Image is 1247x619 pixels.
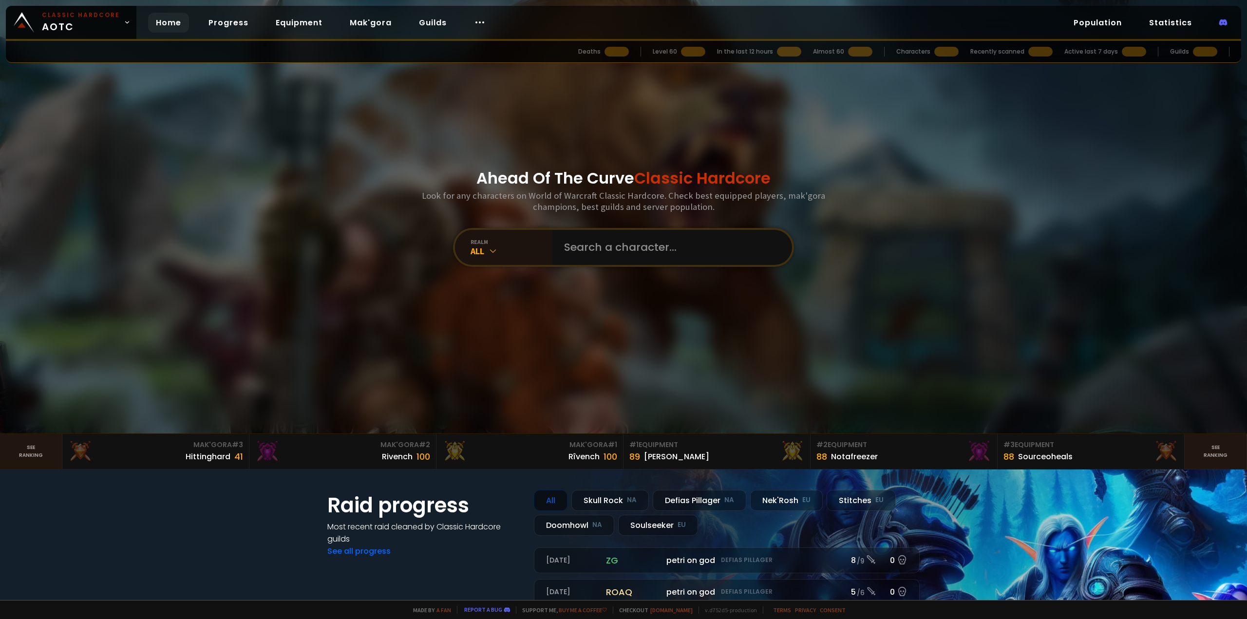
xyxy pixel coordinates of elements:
div: Mak'Gora [442,440,617,450]
div: Deaths [578,47,601,56]
a: Terms [773,606,791,614]
div: Hittinghard [186,450,230,463]
a: Population [1066,13,1130,33]
div: 100 [604,450,617,463]
span: # 2 [816,440,828,450]
h3: Look for any characters on World of Warcraft Classic Hardcore. Check best equipped players, mak'g... [418,190,829,212]
div: 100 [416,450,430,463]
div: 41 [234,450,243,463]
div: Recently scanned [970,47,1024,56]
div: Soulseeker [618,515,698,536]
div: 88 [816,450,827,463]
small: EU [678,520,686,530]
div: All [471,245,552,257]
a: Mak'Gora#1Rîvench100 [436,434,623,469]
div: realm [471,238,552,245]
span: # 3 [1003,440,1015,450]
div: Doomhowl [534,515,614,536]
div: Characters [896,47,930,56]
a: Classic HardcoreAOTC [6,6,136,39]
a: #3Equipment88Sourceoheals [998,434,1185,469]
div: Guilds [1170,47,1189,56]
span: # 1 [608,440,617,450]
div: Equipment [629,440,804,450]
h4: Most recent raid cleaned by Classic Hardcore guilds [327,521,522,545]
div: Equipment [1003,440,1178,450]
h1: Raid progress [327,490,522,521]
div: Mak'Gora [255,440,430,450]
span: Support me, [516,606,607,614]
a: #2Equipment88Notafreezer [811,434,998,469]
div: Defias Pillager [653,490,746,511]
small: NA [724,495,734,505]
div: Stitches [827,490,896,511]
a: [DATE]roaqpetri on godDefias Pillager5 /60 [534,579,920,605]
span: Checkout [613,606,693,614]
div: Level 60 [653,47,677,56]
span: AOTC [42,11,120,34]
h1: Ahead Of The Curve [476,167,771,190]
div: In the last 12 hours [717,47,773,56]
small: NA [627,495,637,505]
a: Seeranking [1185,434,1247,469]
div: Mak'Gora [68,440,243,450]
input: Search a character... [558,230,780,265]
a: a fan [436,606,451,614]
a: #1Equipment89[PERSON_NAME] [623,434,811,469]
div: Equipment [816,440,991,450]
span: # 3 [232,440,243,450]
a: Mak'Gora#2Rivench100 [249,434,436,469]
a: Consent [820,606,846,614]
div: Rîvench [568,450,600,463]
a: Home [148,13,189,33]
small: NA [592,520,602,530]
div: Sourceoheals [1018,450,1073,463]
span: # 2 [419,440,430,450]
a: Privacy [795,606,816,614]
a: [DOMAIN_NAME] [650,606,693,614]
div: Almost 60 [813,47,844,56]
a: Mak'Gora#3Hittinghard41 [62,434,249,469]
div: 88 [1003,450,1014,463]
span: Made by [407,606,451,614]
a: Equipment [268,13,330,33]
a: See all progress [327,545,391,557]
div: Skull Rock [571,490,649,511]
span: Classic Hardcore [634,167,771,189]
span: v. d752d5 - production [699,606,757,614]
div: Active last 7 days [1064,47,1118,56]
a: Statistics [1141,13,1200,33]
div: Rivench [382,450,413,463]
a: Guilds [411,13,454,33]
small: EU [802,495,811,505]
div: [PERSON_NAME] [644,450,709,463]
small: EU [875,495,884,505]
small: Classic Hardcore [42,11,120,19]
div: Notafreezer [831,450,878,463]
div: Nek'Rosh [750,490,823,511]
a: Progress [201,13,256,33]
div: 89 [629,450,640,463]
a: Report a bug [464,606,502,613]
a: Buy me a coffee [559,606,607,614]
span: # 1 [629,440,639,450]
a: Mak'gora [342,13,399,33]
a: [DATE]zgpetri on godDefias Pillager8 /90 [534,547,920,573]
div: All [534,490,567,511]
